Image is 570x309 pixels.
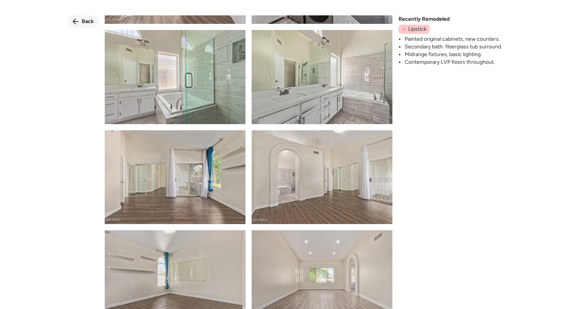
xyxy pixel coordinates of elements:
li: Midrange fixtures, basic lighting. [405,51,502,58]
img: product [252,30,392,124]
span: Lipstick [408,25,427,33]
img: product [105,30,245,124]
img: product [105,130,245,224]
span: Back [82,18,94,25]
li: Painted original cabinets, new counters. [405,35,502,43]
li: Secondary bath: fiberglass tub surround. [405,43,502,51]
img: product [252,130,392,224]
span: Recently Remodeled [399,15,450,23]
li: Contemporary LVP floors throughout. [405,58,502,66]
